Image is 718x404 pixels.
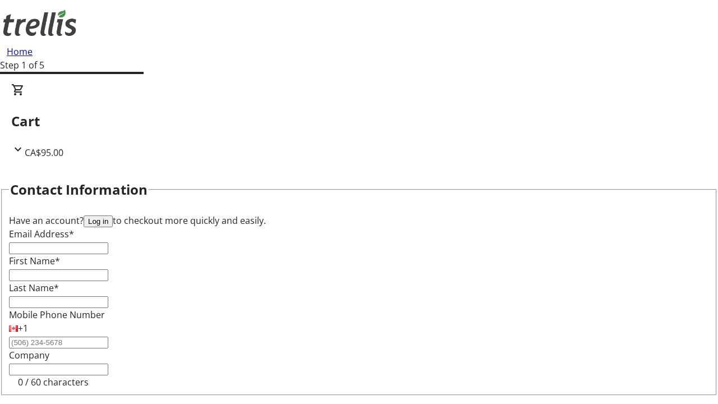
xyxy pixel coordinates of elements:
span: CA$95.00 [25,146,63,159]
label: Email Address* [9,228,74,240]
label: Mobile Phone Number [9,309,105,321]
label: First Name* [9,255,60,267]
tr-character-limit: 0 / 60 characters [18,376,89,388]
div: CartCA$95.00 [11,83,707,159]
h2: Contact Information [10,180,148,200]
label: Company [9,349,49,361]
div: Have an account? to checkout more quickly and easily. [9,214,709,227]
label: Last Name* [9,282,59,294]
h2: Cart [11,111,707,131]
input: (506) 234-5678 [9,337,108,348]
button: Log in [84,215,113,227]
